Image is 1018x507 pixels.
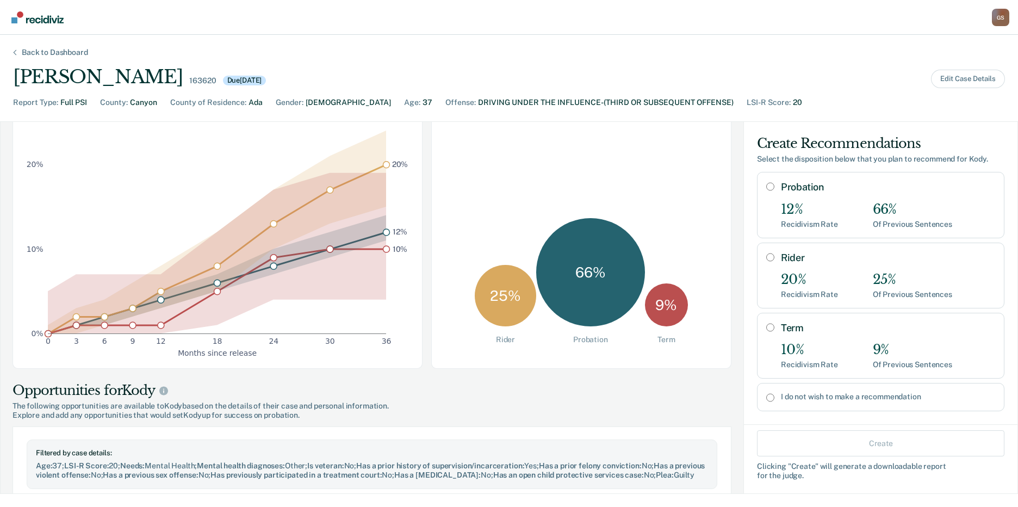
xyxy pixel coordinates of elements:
[478,97,734,108] div: DRIVING UNDER THE INFLUENCE-(THIRD OR SUBSEQUENT OFFENSE)
[46,337,391,345] g: x-axis tick label
[13,401,731,411] span: The following opportunities are available to Kody based on the details of their case and personal...
[573,335,608,344] div: Probation
[793,97,802,108] div: 20
[27,160,44,338] g: y-axis tick label
[394,471,481,479] span: Has a [MEDICAL_DATA] :
[382,337,392,345] text: 36
[249,97,263,108] div: Ada
[36,461,705,479] span: Has a previous violent offense :
[873,290,952,299] div: Of Previous Sentences
[873,220,952,229] div: Of Previous Sentences
[747,97,791,108] div: LSI-R Score :
[48,131,386,333] g: area
[781,290,838,299] div: Recidivism Rate
[656,471,673,479] span: Plea :
[32,329,44,338] text: 0%
[356,461,524,470] span: Has a prior history of supervision/incarceration :
[757,135,1004,152] div: Create Recommendations
[493,471,644,479] span: Has an open child protective services case :
[781,392,995,401] label: I do not wish to make a recommendation
[757,154,1004,164] div: Select the disposition below that you plan to recommend for Kody .
[496,335,515,344] div: Rider
[325,337,335,345] text: 30
[64,461,109,470] span: LSI-R Score :
[306,97,391,108] div: [DEMOGRAPHIC_DATA]
[223,76,266,85] div: Due [DATE]
[931,70,1005,88] button: Edit Case Details
[781,252,995,264] label: Rider
[269,337,278,345] text: 24
[102,337,107,345] text: 6
[781,360,838,369] div: Recidivism Rate
[536,218,645,327] div: 66 %
[13,411,731,420] span: Explore and add any opportunities that would set Kody up for success on probation.
[36,461,708,480] div: 37 ; 20 ; Mental Health ; Other ; No ; Yes ; No ; No ; No ; No ; No ; No ; Guilty
[645,283,688,326] div: 9 %
[9,48,101,57] div: Back to Dashboard
[189,76,216,85] div: 163620
[120,461,145,470] span: Needs :
[992,9,1009,26] button: Profile dropdown button
[393,244,408,253] text: 10%
[178,348,257,357] g: x-axis label
[27,244,44,253] text: 10%
[781,220,838,229] div: Recidivism Rate
[445,97,476,108] div: Offense :
[45,161,390,337] g: dot
[873,342,952,358] div: 9%
[781,272,838,288] div: 20%
[74,337,79,345] text: 3
[781,202,838,218] div: 12%
[131,337,135,345] text: 9
[657,335,675,344] div: Term
[27,160,44,169] text: 20%
[781,181,995,193] label: Probation
[170,97,246,108] div: County of Residence :
[197,461,285,470] span: Mental health diagnoses :
[393,227,407,236] text: 12%
[46,337,51,345] text: 0
[873,272,952,288] div: 25%
[13,66,183,88] div: [PERSON_NAME]
[36,449,708,457] div: Filtered by case details:
[757,462,1004,480] div: Clicking " Create " will generate a downloadable report for the judge.
[992,9,1009,26] div: G S
[130,97,157,108] div: Canyon
[781,322,995,334] label: Term
[178,348,257,357] text: Months since release
[100,97,128,108] div: County :
[404,97,420,108] div: Age :
[60,97,87,108] div: Full PSI
[276,97,303,108] div: Gender :
[156,337,166,345] text: 12
[873,360,952,369] div: Of Previous Sentences
[781,342,838,358] div: 10%
[13,97,58,108] div: Report Type :
[539,461,642,470] span: Has a prior felony conviction :
[36,461,52,470] span: Age :
[392,160,408,253] g: text
[757,430,1004,456] button: Create
[475,265,536,326] div: 25 %
[13,382,731,399] div: Opportunities for Kody
[307,461,344,470] span: Is veteran :
[873,202,952,218] div: 66%
[11,11,64,23] img: Recidiviz
[213,337,222,345] text: 18
[392,160,408,169] text: 20%
[423,97,432,108] div: 37
[210,471,382,479] span: Has previously participated in a treatment court :
[103,471,198,479] span: Has a previous sex offense :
